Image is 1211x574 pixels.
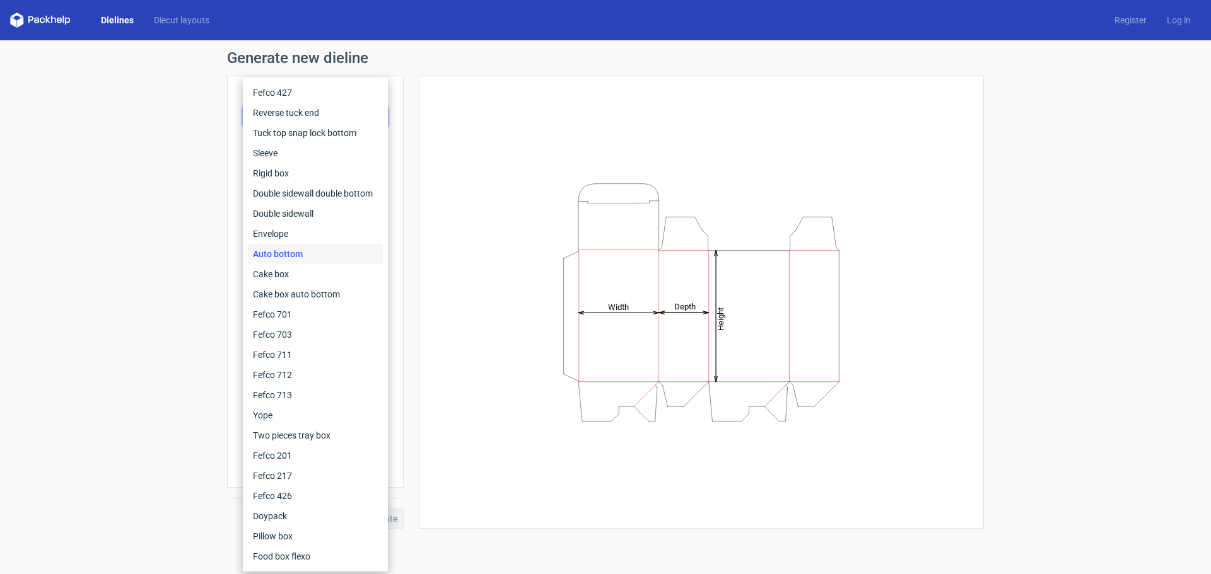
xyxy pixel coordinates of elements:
[248,264,383,284] div: Cake box
[144,14,219,26] a: Diecut layouts
[248,123,383,143] div: Tuck top snap lock bottom
[248,546,383,566] div: Food box flexo
[248,83,383,103] div: Fefco 427
[248,183,383,204] div: Double sidewall double bottom
[91,14,144,26] a: Dielines
[248,466,383,486] div: Fefco 217
[248,345,383,365] div: Fefco 711
[248,204,383,224] div: Double sidewall
[1157,14,1201,26] a: Log in
[248,304,383,324] div: Fefco 701
[248,224,383,244] div: Envelope
[227,50,984,66] h1: Generate new dieline
[248,365,383,385] div: Fefco 712
[248,143,383,163] div: Sleeve
[248,244,383,264] div: Auto bottom
[248,425,383,445] div: Two pieces tray box
[1104,14,1157,26] a: Register
[248,486,383,506] div: Fefco 426
[248,526,383,546] div: Pillow box
[248,385,383,405] div: Fefco 713
[608,302,629,311] tspan: Width
[248,445,383,466] div: Fefco 201
[716,307,725,330] tspan: Height
[674,302,696,311] tspan: Depth
[248,405,383,425] div: Yope
[248,163,383,183] div: Rigid box
[248,506,383,526] div: Doypack
[248,103,383,123] div: Reverse tuck end
[248,284,383,304] div: Cake box auto bottom
[248,324,383,345] div: Fefco 703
